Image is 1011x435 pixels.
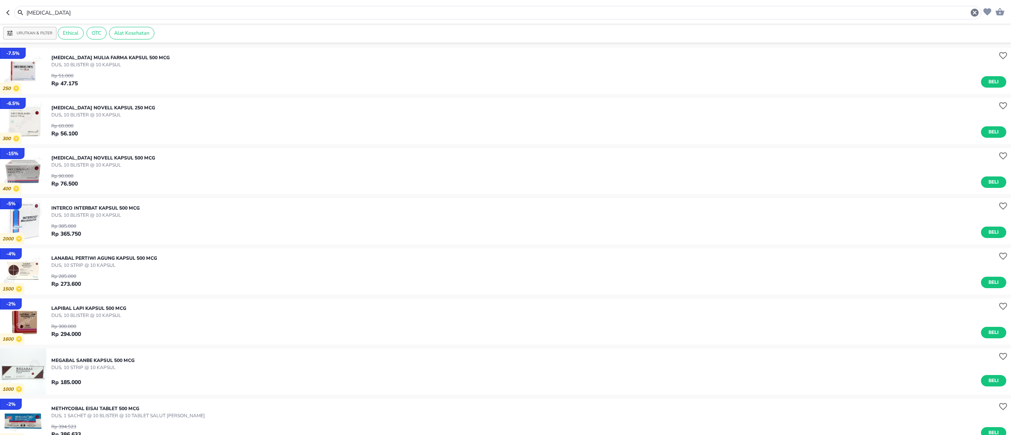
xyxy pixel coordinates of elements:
span: Beli [987,328,1000,337]
span: OTC [87,30,106,37]
button: Beli [981,375,1006,386]
p: - 2 % [6,401,15,408]
p: Rp 76.500 [51,180,78,188]
button: Beli [981,126,1006,138]
p: Rp 273.600 [51,280,81,288]
p: - 15 % [6,150,18,157]
p: Rp 285.000 [51,273,81,280]
p: Rp 300.000 [51,323,81,330]
p: Rp 385.000 [51,223,81,230]
span: Beli [987,178,1000,186]
p: Rp 394.523 [51,423,81,430]
p: DUS, 10 BLISTER @ 10 KAPSUL [51,312,126,319]
p: DUS, 10 BLISTER @ 10 KAPSUL [51,161,155,169]
p: LANABAL Pertiwi Agung KAPSUL 500 MCG [51,255,157,262]
button: Urutkan & Filter [3,27,56,39]
div: Alat Kesehatan [109,27,154,39]
span: Ethical [58,30,83,37]
p: Rp 56.100 [51,129,78,138]
p: INTERCO Interbat KAPSUL 500 MCG [51,204,140,212]
p: 300 [2,136,13,142]
p: Rp 60.000 [51,122,78,129]
p: 250 [2,86,13,92]
p: - 7.5 % [6,50,19,57]
p: DUS, 10 BLISTER @ 10 KAPSUL [51,212,140,219]
p: LAPIBAL Lapi KAPSUL 500 MCG [51,305,126,312]
p: Rp 47.175 [51,79,78,88]
p: 400 [2,186,13,192]
p: - 4 % [6,250,15,257]
span: Beli [987,128,1000,136]
span: Beli [987,377,1000,385]
p: Rp 51.000 [51,72,78,79]
span: Beli [987,228,1000,236]
p: Rp 90.000 [51,172,78,180]
p: MEGABAL Sanbe KAPSUL 500 MCG [51,357,135,364]
p: DUS, 1 SACHET @ 10 BLISTER @ 10 TABLET SALUT [PERSON_NAME] [51,412,205,419]
div: OTC [86,27,107,39]
button: Beli [981,176,1006,188]
button: Beli [981,76,1006,88]
p: 1500 [2,286,16,292]
p: DUS, 10 BLISTER @ 10 KAPSUL [51,111,155,118]
span: Alat Kesehatan [109,30,154,37]
button: Beli [981,277,1006,288]
p: [MEDICAL_DATA] Novell KAPSUL 250 MCG [51,104,155,111]
input: Cari 4000+ produk di sini [26,9,970,17]
button: Beli [981,227,1006,238]
p: 1000 [2,386,16,392]
button: Beli [981,327,1006,338]
p: Rp 294.000 [51,330,81,338]
div: Ethical [58,27,84,39]
p: DUS, 10 STRIP @ 10 KAPSUL [51,262,157,269]
span: Beli [987,278,1000,287]
p: 2000 [2,236,16,242]
p: - 6.5 % [6,100,19,107]
p: [MEDICAL_DATA] Mulia Farma KAPSUL 500 MCG [51,54,170,61]
p: Rp 185.000 [51,378,81,386]
p: DUS, 10 STRIP @ 10 KAPSUL [51,364,135,371]
p: METHYCOBAL Eisai TABLET 500 MCG [51,405,205,412]
p: Rp 365.750 [51,230,81,238]
p: DUS, 10 BLISTER @ 10 KAPSUL [51,61,170,68]
p: 1600 [2,336,16,342]
p: [MEDICAL_DATA] Novell KAPSUL 500 MCG [51,154,155,161]
p: - 2 % [6,300,15,307]
p: - 5 % [6,200,15,207]
p: Urutkan & Filter [17,30,53,36]
span: Beli [987,78,1000,86]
